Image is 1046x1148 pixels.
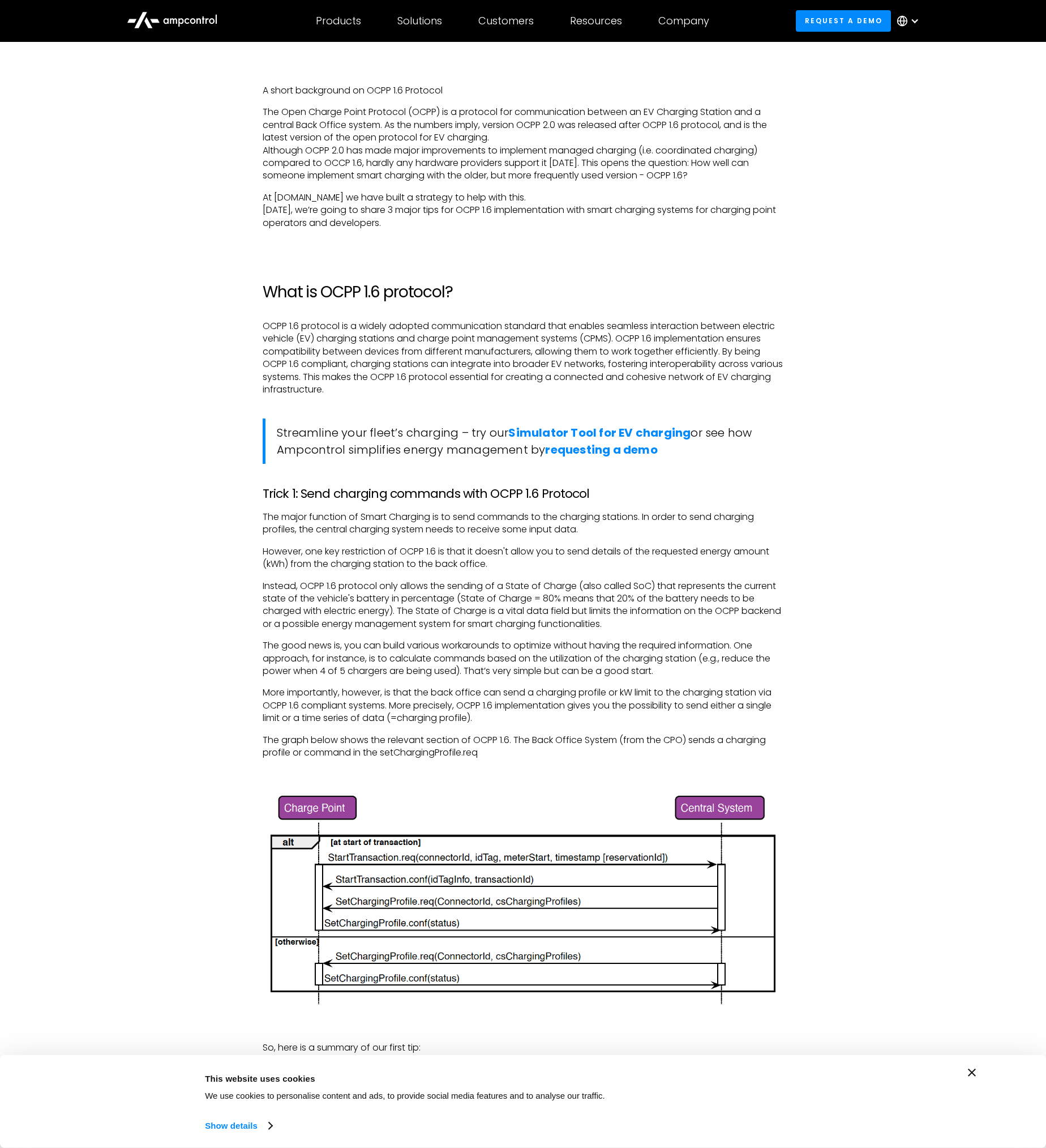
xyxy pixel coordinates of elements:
p: The graph below shows the relevant section of OCPP 1.6. The Back Office System (from the CPO) sen... [263,734,783,759]
div: Solutions [397,15,442,27]
div: Company [658,15,709,27]
p: Instead, OCPP 1.6 protocol only allows the sending of a State of Charge (also called SoC) that re... [263,580,783,631]
img: Ampcontrol OCPP 1.6 implementation specification: SetChargingProfile [263,791,783,1009]
p: More importantly, however, is that the back office can send a charging profile or kW limit to the... [263,686,783,724]
div: Products [316,15,361,27]
a: Simulator Tool for EV charging [508,425,691,441]
p: The Open Charge Point Protocol (OCPP) is a protocol for communication between an EV Charging Stat... [263,106,783,182]
p: ‍ [263,238,783,251]
div: Customers [478,15,534,27]
p: However, one key restriction of OCPP 1.6 is that it doesn't allow you to send details of the requ... [263,545,783,571]
p: OCPP 1.6 protocol is a widely adopted communication standard that enables seamless interaction be... [263,320,783,396]
h2: What is OCPP 1.6 protocol? [263,283,783,302]
p: The good news is, you can build various workarounds to optimize without having the required infor... [263,639,783,677]
a: Show details [205,1117,272,1134]
p: So, here is a summary of our first tip: [263,1042,783,1054]
div: This website uses cookies [205,1072,760,1085]
div: Resources [570,15,622,27]
blockquote: Streamline your fleet’s charging – try our or see how Ampcontrol simplifies energy management by [263,419,783,464]
p: The major function of Smart Charging is to send commands to the charging stations. In order to se... [263,511,783,536]
button: Okay [785,1069,947,1102]
button: Close banner [968,1069,976,1077]
p: At [DOMAIN_NAME] we have built a strategy to help with this. [DATE], we’re going to share 3 major... [263,191,783,229]
h3: Trick 1: Send charging commands with OCPP 1.6 Protocol [263,486,783,501]
p: ‍ A short background on OCPP 1.6 Protocol [263,72,783,97]
a: requesting a demo [545,442,657,458]
a: Request a demo [796,10,891,31]
span: We use cookies to personalise content and ads, to provide social media features and to analyse ou... [205,1091,605,1100]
